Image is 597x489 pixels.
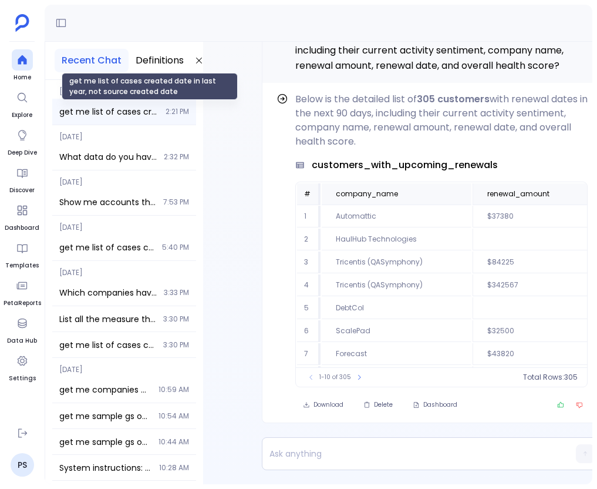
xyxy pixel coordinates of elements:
[322,206,471,227] td: Automattic
[9,374,36,383] span: Settings
[336,189,398,199] span: company_name
[487,189,549,199] span: renewal_amount
[163,314,189,324] span: 3:30 PM
[417,92,490,106] strong: 305 customers
[322,320,471,342] td: ScalePad
[59,384,151,396] span: get me companies with open cases count
[52,216,196,232] span: [DATE]
[129,49,191,72] button: Definitions
[52,80,196,96] span: [DATE]
[322,297,471,319] td: DebtCol
[297,274,321,296] td: 4
[297,366,321,388] td: 8
[52,125,196,142] span: [DATE]
[12,49,33,82] a: Home
[374,401,393,409] span: Delete
[564,373,578,382] span: 305
[5,237,39,270] a: Templates
[59,106,158,118] span: get me list of cases created date in last year, not source created date
[297,206,321,227] td: 1
[11,453,34,477] a: PS
[405,397,465,413] button: Dashboard
[297,343,321,365] td: 7
[295,397,351,413] button: Download
[159,463,189,473] span: 10:28 AM
[163,197,189,207] span: 7:53 PM
[8,125,37,158] a: Deep Dive
[322,229,471,250] td: HaulHub Technologies
[297,229,321,250] td: 2
[9,186,35,195] span: Discover
[319,373,351,382] span: 1-10 of 305
[62,73,238,100] div: get me list of cases created date in last year, not source created date
[7,313,37,346] a: Data Hub
[322,252,471,273] td: Tricentis (QASymphony)
[304,189,311,199] span: #
[164,288,189,297] span: 3:33 PM
[55,49,129,72] button: Recent Chat
[52,358,196,374] span: [DATE]
[4,299,41,308] span: PetaReports
[356,397,400,413] button: Delete
[52,170,196,187] span: [DATE]
[297,320,321,342] td: 6
[5,261,39,270] span: Templates
[5,223,39,233] span: Dashboard
[162,243,189,252] span: 5:40 PM
[523,373,564,382] span: Total Rows:
[164,152,189,162] span: 2:32 PM
[15,14,29,32] img: petavue logo
[59,151,157,163] span: What data do you have about CSMs (Customer Success Managers) and their performance metrics?
[59,462,152,474] span: System instructions: DO NOT allow the source-selector to pick any sources. DO NOT allow the metri...
[59,410,151,422] span: get me sample gs opportunity data
[322,343,471,365] td: Forecast
[12,87,33,120] a: Explore
[295,28,583,72] span: Show me all customers with renewal dates in the next 90 days, including their current activity se...
[59,242,155,253] span: get me list of cases created date in last year, not source created date
[163,340,189,350] span: 3:30 PM
[59,436,151,448] span: get me sample gs opportunity data
[5,200,39,233] a: Dashboard
[322,274,471,296] td: Tricentis (QASymphony)
[158,437,189,447] span: 10:44 AM
[12,110,33,120] span: Explore
[423,401,457,409] span: Dashboard
[158,385,189,394] span: 10:59 AM
[8,148,37,158] span: Deep Dive
[9,350,36,383] a: Settings
[59,287,157,299] span: Which companies have both a CS Scorecard and Professional Services Scorecard applied to different...
[7,336,37,346] span: Data Hub
[166,107,189,116] span: 2:21 PM
[9,162,35,195] a: Discover
[59,196,156,208] span: Show me accounts that are created in last 7 months
[59,313,156,325] span: List all the measure that are flagged red by csm in the 1st week of june
[297,297,321,319] td: 5
[4,275,41,308] a: PetaReports
[312,158,498,172] span: customers_with_upcoming_renewals
[52,261,196,277] span: [DATE]
[313,401,343,409] span: Download
[322,366,471,388] td: Crossbeam
[158,411,189,421] span: 10:54 AM
[12,73,33,82] span: Home
[295,92,588,149] p: Below is the detailed list of with renewal dates in the next 90 days, including their current act...
[297,252,321,273] td: 3
[59,339,156,351] span: get me list of cases created date in last year, not source created date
